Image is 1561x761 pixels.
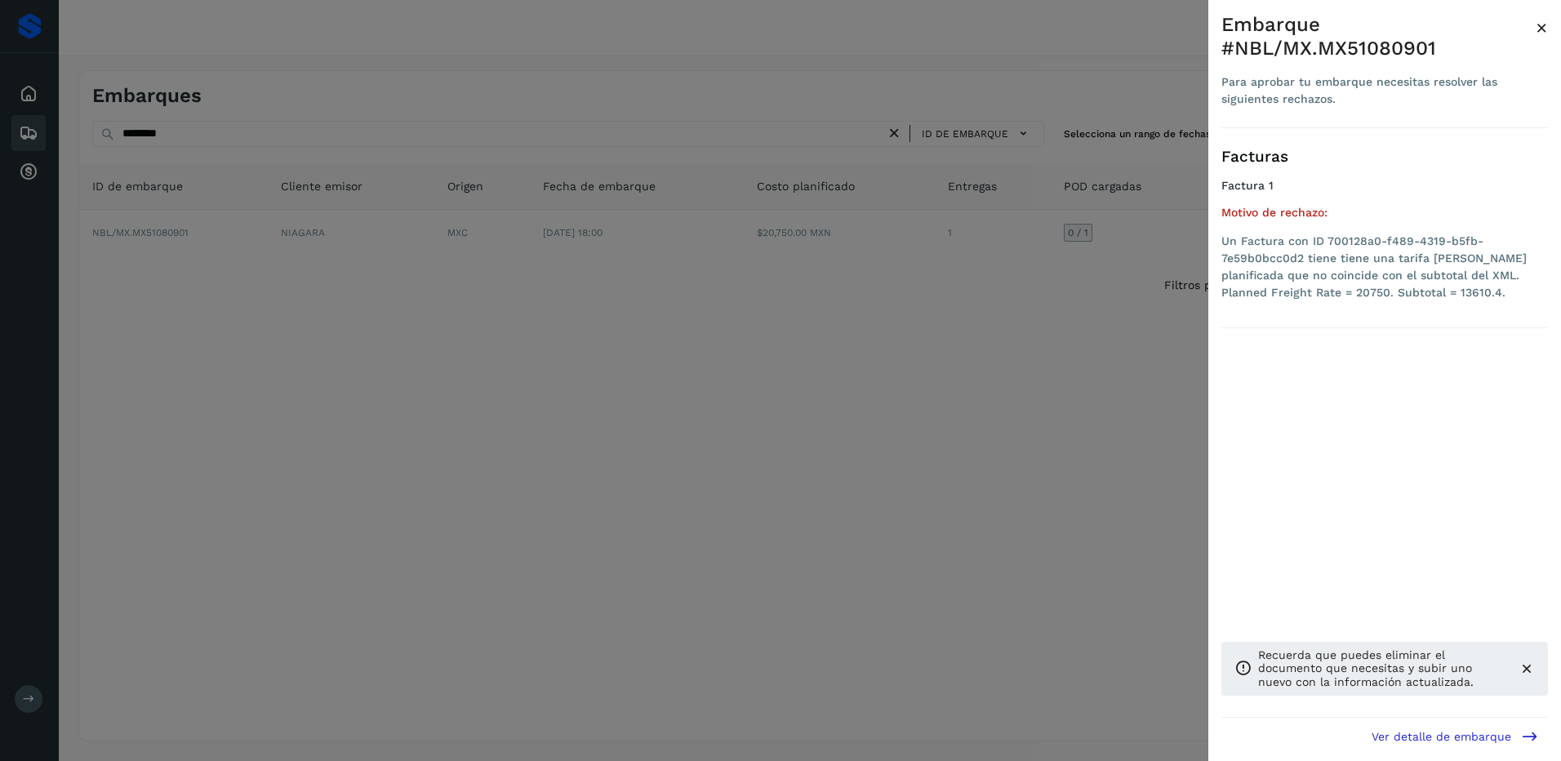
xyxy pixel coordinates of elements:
h3: Facturas [1221,148,1548,167]
h5: Motivo de rechazo: [1221,206,1548,220]
div: Embarque #NBL/MX.MX51080901 [1221,13,1536,60]
button: Ver detalle de embarque [1362,718,1548,754]
div: Para aprobar tu embarque necesitas resolver las siguientes rechazos. [1221,73,1536,108]
p: Recuerda que puedes eliminar el documento que necesitas y subir uno nuevo con la información actu... [1258,648,1505,689]
button: Close [1536,13,1548,42]
h4: Factura 1 [1221,179,1548,193]
li: Un Factura con ID 700128a0-f489-4319-b5fb-7e59b0bcc0d2 tiene tiene una tarifa [PERSON_NAME] plani... [1221,233,1548,301]
span: Ver detalle de embarque [1372,731,1511,742]
span: × [1536,16,1548,39]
